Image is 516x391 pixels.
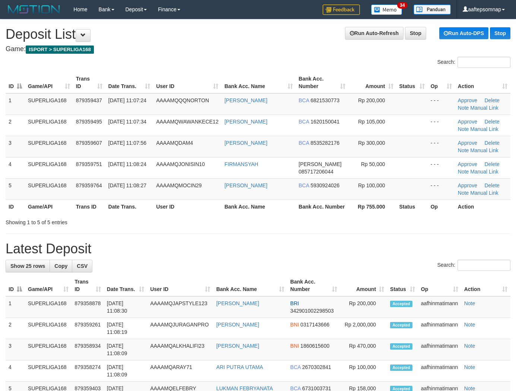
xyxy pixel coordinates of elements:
th: Game/API: activate to sort column ascending [25,275,72,296]
span: BCA [299,97,309,103]
h4: Game: [6,46,510,53]
span: Show 25 rows [10,263,45,269]
td: 3 [6,339,25,360]
th: Action: activate to sort column ascending [455,72,510,93]
a: Delete [484,161,499,167]
span: 879359764 [76,182,102,188]
a: Note [458,190,469,196]
th: Status: activate to sort column ascending [396,72,428,93]
th: Bank Acc. Name [221,200,295,213]
th: Trans ID: activate to sort column ascending [72,275,104,296]
td: 879359261 [72,318,104,339]
a: [PERSON_NAME] [224,182,267,188]
td: Rp 470,000 [340,339,387,360]
a: Manual Link [470,147,498,153]
a: Run Auto-DPS [439,27,488,39]
td: SUPERLIGA168 [25,178,73,200]
td: SUPERLIGA168 [25,136,73,157]
div: Showing 1 to 5 of 5 entries [6,216,209,226]
td: - - - [428,115,455,136]
span: Copy 5930924026 to clipboard [310,182,339,188]
td: aafhinmatimann [418,360,461,382]
span: 34 [397,2,407,9]
a: Approve [458,161,477,167]
span: Accepted [390,343,412,350]
span: Copy 2670302841 to clipboard [302,364,331,370]
span: Rp 50,000 [361,161,385,167]
a: [PERSON_NAME] [224,140,267,146]
th: Bank Acc. Name: activate to sort column ascending [221,72,295,93]
input: Search: [458,57,510,68]
th: Op [428,200,455,213]
span: [PERSON_NAME] [299,161,342,167]
td: AAAAMQJAPSTYLE123 [147,296,213,318]
span: 879359751 [76,161,102,167]
span: Copy 085717206044 to clipboard [299,169,333,175]
td: aafhinmatimann [418,318,461,339]
a: Approve [458,182,477,188]
span: CSV [77,263,88,269]
a: CSV [72,260,92,272]
td: 2 [6,115,25,136]
span: 879359607 [76,140,102,146]
td: 879358878 [72,296,104,318]
a: Note [458,169,469,175]
a: Manual Link [470,169,498,175]
span: AAAAMQMOCIN29 [156,182,202,188]
td: SUPERLIGA168 [25,339,72,360]
th: ID [6,200,25,213]
span: Accepted [390,322,412,328]
label: Search: [437,260,510,271]
img: panduan.png [414,4,451,15]
a: Approve [458,140,477,146]
span: BCA [299,119,309,125]
td: 3 [6,136,25,157]
td: SUPERLIGA168 [25,93,73,115]
td: SUPERLIGA168 [25,157,73,178]
a: Approve [458,97,477,103]
td: 2 [6,318,25,339]
a: Delete [484,140,499,146]
td: AAAAMQALKHALIFI23 [147,339,213,360]
td: 5 [6,178,25,200]
span: Copy 8535282176 to clipboard [310,140,339,146]
th: Date Trans.: activate to sort column ascending [104,275,147,296]
th: Trans ID [73,200,105,213]
span: [DATE] 11:07:56 [108,140,146,146]
td: - - - [428,136,455,157]
a: Note [464,322,475,328]
span: Copy 0317143666 to clipboard [300,322,329,328]
img: Feedback.jpg [323,4,360,15]
td: aafhinmatimann [418,339,461,360]
span: Copy [54,263,67,269]
span: BNI [290,322,299,328]
a: [PERSON_NAME] [216,343,259,349]
span: AAAAMQJONISIN10 [156,161,205,167]
td: AAAAMQARAY71 [147,360,213,382]
th: Amount: activate to sort column ascending [348,72,396,93]
span: BCA [299,140,309,146]
td: 4 [6,157,25,178]
td: SUPERLIGA168 [25,296,72,318]
a: [PERSON_NAME] [224,119,267,125]
span: [DATE] 11:08:27 [108,182,146,188]
th: User ID [153,200,221,213]
span: Rp 100,000 [358,182,385,188]
td: Rp 200,000 [340,296,387,318]
td: [DATE] 11:08:19 [104,318,147,339]
th: Bank Acc. Number [296,200,348,213]
th: Amount: activate to sort column ascending [340,275,387,296]
a: [PERSON_NAME] [224,97,267,103]
td: SUPERLIGA168 [25,318,72,339]
a: Note [464,343,475,349]
td: Rp 100,000 [340,360,387,382]
span: BCA [290,364,301,370]
a: Copy [50,260,72,272]
td: AAAAMQJURAGANPRO [147,318,213,339]
input: Search: [458,260,510,271]
span: AAAAMQQQNORTON [156,97,209,103]
span: Copy 342901002298503 to clipboard [290,308,334,314]
a: Delete [484,182,499,188]
th: User ID: activate to sort column ascending [153,72,221,93]
td: [DATE] 11:08:09 [104,360,147,382]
